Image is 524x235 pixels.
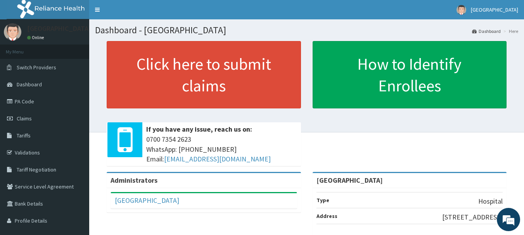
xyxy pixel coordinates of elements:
img: User Image [4,23,21,41]
b: Address [316,213,337,220]
p: [GEOGRAPHIC_DATA] [27,25,91,32]
li: Here [502,28,518,34]
img: User Image [457,5,466,15]
span: 0700 7354 2623 WhatsApp: [PHONE_NUMBER] Email: [146,134,297,164]
a: [EMAIL_ADDRESS][DOMAIN_NAME] [164,154,271,163]
b: If you have any issue, reach us on: [146,125,252,134]
span: Dashboard [17,81,42,88]
p: [STREET_ADDRESS] [442,212,503,222]
a: Click here to submit claims [107,41,301,108]
strong: [GEOGRAPHIC_DATA] [316,176,383,185]
h1: Dashboard - [GEOGRAPHIC_DATA] [95,25,518,35]
span: Tariff Negotiation [17,166,56,173]
b: Administrators [111,176,157,185]
p: Hospital [478,196,503,206]
a: How to Identify Enrollees [313,41,507,108]
b: Type [316,197,329,204]
span: [GEOGRAPHIC_DATA] [471,6,518,13]
span: Claims [17,115,32,122]
span: Tariffs [17,132,31,139]
a: [GEOGRAPHIC_DATA] [115,196,179,205]
span: Switch Providers [17,64,56,71]
a: Dashboard [472,28,501,34]
a: Online [27,35,46,40]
